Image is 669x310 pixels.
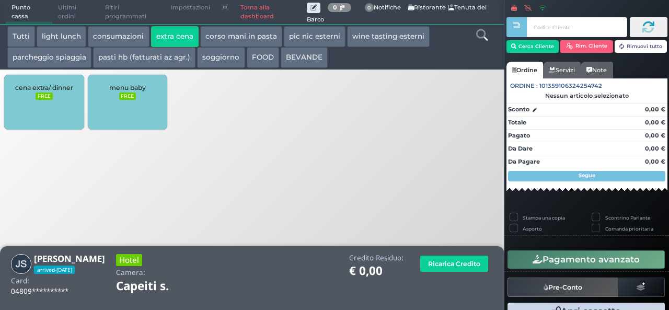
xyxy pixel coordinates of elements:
button: extra cena [151,26,199,47]
input: Codice Cliente [527,17,627,37]
h4: Credito Residuo: [349,254,403,262]
strong: 0,00 € [645,132,665,139]
span: menu baby [109,84,146,91]
h4: Card: [11,277,29,285]
small: FREE [36,93,52,100]
small: FREE [119,93,136,100]
span: Ritiri programmati [99,1,165,24]
span: 0 [365,3,374,13]
button: corso mani in pasta [200,26,282,47]
strong: 0,00 € [645,158,665,165]
a: Ordine [506,62,543,78]
div: Nessun articolo selezionato [506,92,667,99]
span: cena extra/ dinner [15,84,73,91]
a: Note [581,62,613,78]
strong: Da Pagare [508,158,540,165]
span: 101359106324254742 [539,82,602,90]
label: Scontrino Parlante [605,214,650,221]
button: Ricarica Credito [420,256,488,272]
strong: Da Dare [508,145,533,152]
label: Asporto [523,225,542,232]
button: consumazioni [88,26,149,47]
button: pic nic esterni [284,26,345,47]
strong: Pagato [508,132,530,139]
h4: Camera: [116,269,145,277]
button: parcheggio spiaggia [7,47,91,68]
label: Comanda prioritaria [605,225,653,232]
button: pasti hb (fatturati az agr.) [93,47,195,68]
button: Cerca Cliente [506,40,559,53]
strong: Sconto [508,105,529,114]
img: Jorg Schalda [11,254,31,274]
a: Torna alla dashboard [234,1,307,24]
button: Tutti [7,26,35,47]
button: BEVANDE [281,47,328,68]
strong: 0,00 € [645,119,665,126]
b: [PERSON_NAME] [34,252,105,265]
span: arrived-[DATE] [34,266,75,274]
h3: Hotel [116,254,142,266]
span: Impostazioni [165,1,216,15]
button: wine tasting esterni [347,26,430,47]
button: FOOD [247,47,279,68]
b: 0 [333,4,337,11]
button: Pre-Conto [507,278,618,296]
button: soggiorno [197,47,245,68]
span: Ordine : [510,82,538,90]
button: Pagamento avanzato [507,250,665,268]
label: Stampa una copia [523,214,565,221]
h1: € 0,00 [349,265,403,278]
a: Servizi [543,62,581,78]
button: light lunch [37,26,86,47]
button: Rimuovi tutto [615,40,667,53]
button: Rim. Cliente [560,40,613,53]
h1: Capeiti s. [116,280,198,293]
strong: Totale [508,119,526,126]
span: Punto cassa [6,1,52,24]
span: Ultimi ordini [52,1,99,24]
strong: 0,00 € [645,145,665,152]
strong: 0,00 € [645,106,665,113]
strong: Segue [579,172,595,179]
